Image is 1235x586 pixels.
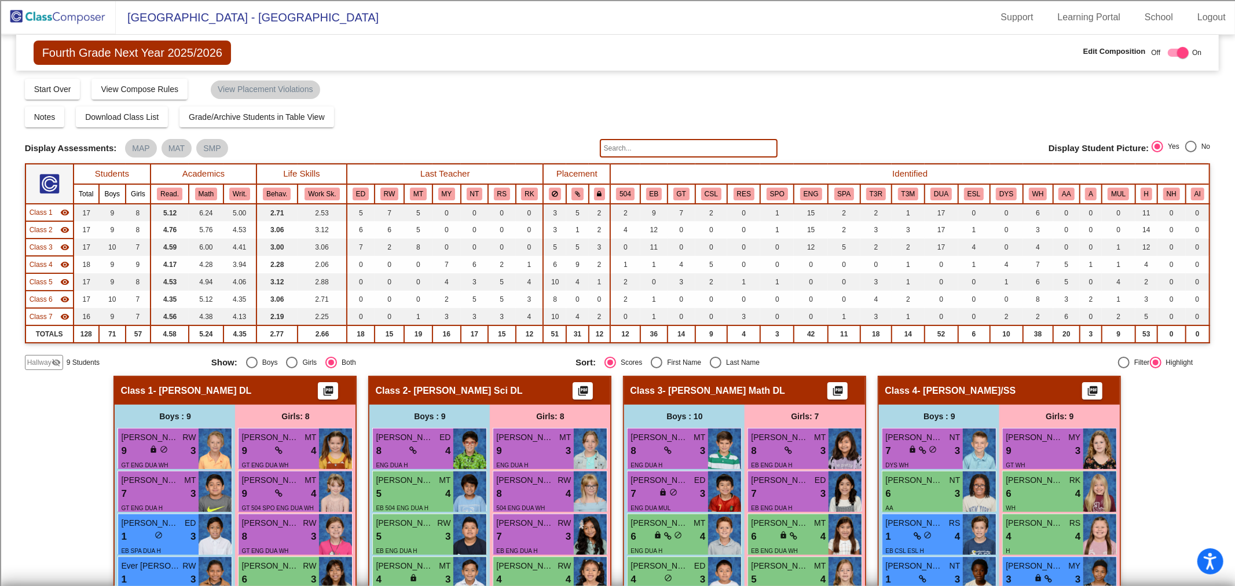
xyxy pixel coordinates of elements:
[5,258,1230,269] div: ???
[990,221,1023,239] td: 0
[298,239,347,256] td: 3.06
[433,221,461,239] td: 0
[1141,188,1152,200] button: H
[30,225,53,235] span: Class 2
[1157,221,1186,239] td: 0
[1135,204,1157,221] td: 11
[1135,184,1157,204] th: Hispanic
[99,221,126,239] td: 9
[695,221,728,239] td: 0
[5,362,1230,373] div: BOOK
[1102,184,1135,204] th: Two or More races
[5,100,1230,111] div: Move To ...
[990,239,1023,256] td: 0
[695,184,728,204] th: CASL
[831,385,845,401] mat-icon: picture_as_pdf
[1157,239,1186,256] td: 0
[5,352,1230,362] div: SAVE
[223,221,256,239] td: 4.53
[5,111,1230,121] div: Delete
[157,188,182,200] button: Read.
[5,163,1230,173] div: Search for Source
[996,188,1017,200] button: DYS
[1080,239,1101,256] td: 0
[5,184,1230,194] div: Magazine
[404,256,432,273] td: 0
[223,239,256,256] td: 4.41
[1163,141,1179,152] div: Yes
[1186,204,1210,221] td: 0
[5,152,1230,163] div: Add Outline Template
[610,256,640,273] td: 1
[151,239,189,256] td: 4.59
[5,90,1230,100] div: Rename
[543,221,566,239] td: 3
[543,184,566,204] th: Keep away students
[151,204,189,221] td: 5.12
[99,204,126,221] td: 9
[1135,221,1157,239] td: 14
[151,221,189,239] td: 4.76
[126,256,151,273] td: 9
[668,184,695,204] th: Gifted and Talented
[5,279,1230,290] div: SAVE AND GO HOME
[211,80,320,99] mat-chip: View Placement Violations
[189,221,223,239] td: 5.76
[1053,221,1080,239] td: 0
[76,107,168,127] button: Download Class List
[668,239,695,256] td: 0
[5,331,1230,342] div: MOVE
[126,204,151,221] td: 8
[860,256,892,273] td: 0
[543,256,566,273] td: 6
[1186,256,1210,273] td: 0
[461,256,488,273] td: 6
[543,164,610,184] th: Placement
[5,142,1230,152] div: Print
[964,188,984,200] button: ESL
[1135,256,1157,273] td: 4
[600,139,778,158] input: Search...
[1135,239,1157,256] td: 12
[516,204,544,221] td: 0
[828,256,860,273] td: 0
[1085,188,1097,200] button: A
[189,204,223,221] td: 6.24
[640,184,668,204] th: Emergent Bilingual
[1080,221,1101,239] td: 0
[1029,188,1047,200] button: WH
[727,204,760,221] td: 0
[353,188,369,200] button: ED
[589,221,610,239] td: 2
[794,239,828,256] td: 12
[347,256,375,273] td: 0
[958,239,990,256] td: 4
[834,188,855,200] button: SPA
[640,239,668,256] td: 11
[5,373,1230,383] div: WEBSITE
[1197,141,1210,152] div: No
[990,184,1023,204] th: Dyslexia
[126,184,151,204] th: Girls
[488,204,516,221] td: 0
[866,188,886,200] button: T3R
[25,256,74,273] td: Hidden teacher - Stroud ELA/SS
[1023,256,1053,273] td: 7
[516,184,544,204] th: Rebecca King
[1023,239,1053,256] td: 4
[347,239,375,256] td: 7
[589,239,610,256] td: 3
[794,204,828,221] td: 15
[347,221,375,239] td: 6
[74,184,99,204] th: Total
[827,382,848,400] button: Print Students Details
[404,204,432,221] td: 5
[404,184,432,204] th: Margarita Tran
[151,164,256,184] th: Academics
[860,239,892,256] td: 2
[5,194,1230,204] div: Newspaper
[760,239,794,256] td: 0
[695,256,728,273] td: 5
[727,184,760,204] th: Resource
[794,221,828,239] td: 15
